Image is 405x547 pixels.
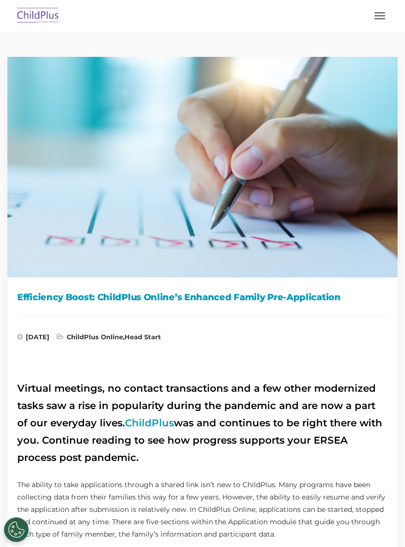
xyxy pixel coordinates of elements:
[17,380,388,466] h2: Virtual meetings, no contact transactions and a few other modernized tasks saw a rise in populari...
[57,334,161,344] span: ,
[15,4,61,28] img: ChildPlus by Procare Solutions
[17,334,49,344] span: [DATE]
[67,333,123,341] a: ChildPlus Online
[125,417,174,429] a: ChildPlus
[17,479,388,541] p: The ability to take applications through a shared link isn’t new to ChildPlus. Many programs have...
[4,517,29,542] button: Cookies Settings
[17,290,388,305] h1: Efficiency Boost: ChildPlus Online’s Enhanced Family Pre-Application
[124,333,161,341] a: Head Start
